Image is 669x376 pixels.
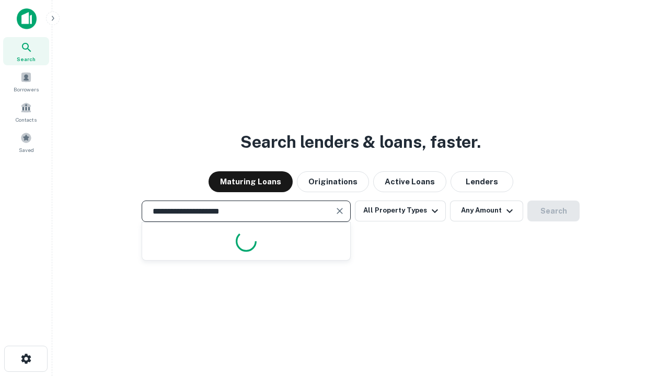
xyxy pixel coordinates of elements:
[240,130,481,155] h3: Search lenders & loans, faster.
[3,37,49,65] a: Search
[3,128,49,156] a: Saved
[16,115,37,124] span: Contacts
[355,201,446,221] button: All Property Types
[617,292,669,343] iframe: Chat Widget
[3,98,49,126] a: Contacts
[297,171,369,192] button: Originations
[451,171,513,192] button: Lenders
[17,55,36,63] span: Search
[332,204,347,218] button: Clear
[14,85,39,93] span: Borrowers
[209,171,293,192] button: Maturing Loans
[17,8,37,29] img: capitalize-icon.png
[373,171,446,192] button: Active Loans
[3,67,49,96] a: Borrowers
[19,146,34,154] span: Saved
[450,201,523,221] button: Any Amount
